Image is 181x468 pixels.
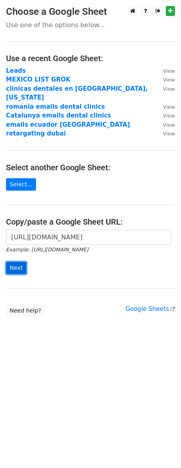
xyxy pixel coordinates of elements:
[6,6,175,18] h3: Choose a Google Sheet
[6,76,70,83] a: MEXICO LIST GROK
[6,217,175,227] h4: Copy/paste a Google Sheet URL:
[155,112,175,119] a: View
[155,76,175,83] a: View
[6,112,111,119] a: Catalunya emails dental clinics
[155,85,175,92] a: View
[163,131,175,137] small: View
[163,68,175,74] small: View
[6,85,148,102] a: clinicas dentales en [GEOGRAPHIC_DATA], [US_STATE]
[163,122,175,128] small: View
[6,103,105,110] a: romania emails dental clinics
[6,178,36,191] a: Select...
[163,77,175,83] small: View
[155,103,175,110] a: View
[163,113,175,119] small: View
[6,67,26,74] a: Leads
[6,163,175,172] h4: Select another Google Sheet:
[155,121,175,128] a: View
[6,130,66,137] a: retargating dubai
[6,247,88,253] small: Example: [URL][DOMAIN_NAME]
[163,104,175,110] small: View
[141,430,181,468] iframe: Chat Widget
[6,305,45,317] a: Need help?
[6,121,130,128] a: emails ecuador [GEOGRAPHIC_DATA]
[6,54,175,63] h4: Use a recent Google Sheet:
[125,305,175,313] a: Google Sheets
[6,262,26,274] input: Next
[155,130,175,137] a: View
[155,67,175,74] a: View
[6,230,171,245] input: Paste your Google Sheet URL here
[6,21,175,29] p: Use one of the options below...
[163,86,175,92] small: View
